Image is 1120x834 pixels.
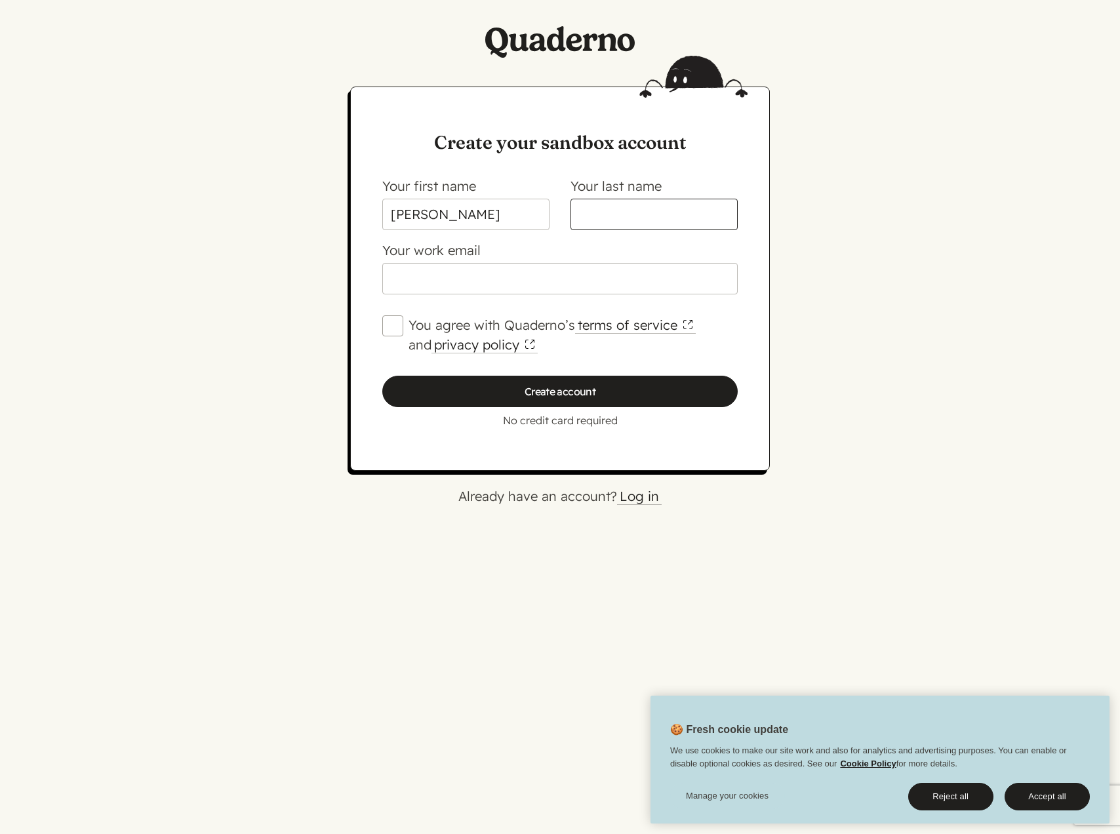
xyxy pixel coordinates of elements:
div: Cookie banner [650,696,1110,824]
p: No credit card required [382,412,738,428]
label: Your last name [570,178,662,194]
a: privacy policy [431,336,538,353]
a: Log in [617,488,662,505]
div: We use cookies to make our site work and also for analytics and advertising purposes. You can ena... [650,744,1110,776]
h2: 🍪 Fresh cookie update [650,722,788,744]
a: terms of service [575,317,696,334]
label: You agree with Quaderno’s and [409,315,738,355]
div: 🍪 Fresh cookie update [650,696,1110,824]
label: Your work email [382,242,481,258]
p: Already have an account? [114,486,1006,506]
label: Your first name [382,178,476,194]
button: Reject all [908,783,993,810]
a: Cookie Policy [840,759,896,768]
h1: Create your sandbox account [382,129,738,155]
input: Create account [382,376,738,407]
button: Accept all [1005,783,1090,810]
button: Manage your cookies [670,783,785,809]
